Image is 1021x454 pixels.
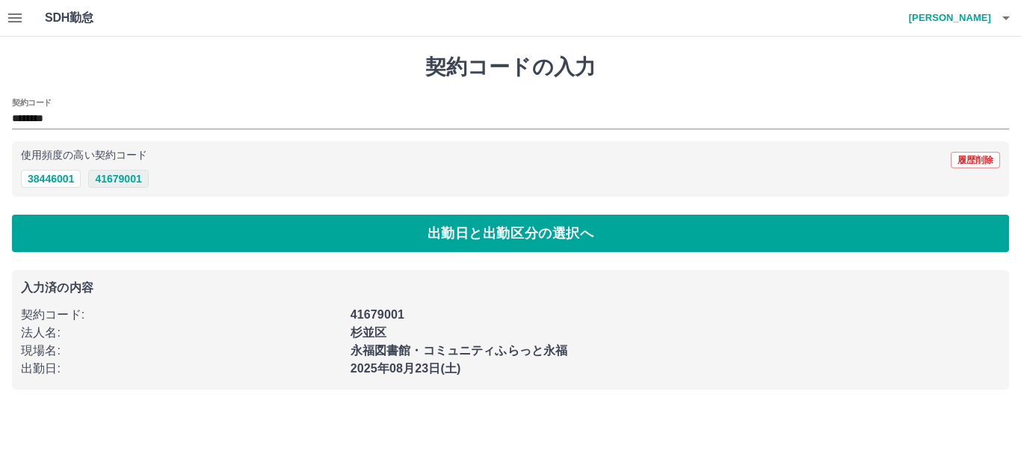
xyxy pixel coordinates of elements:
[951,152,1000,168] button: 履歴削除
[21,150,147,161] p: 使用頻度の高い契約コード
[21,342,342,360] p: 現場名 :
[21,324,342,342] p: 法人名 :
[88,170,148,188] button: 41679001
[12,215,1009,252] button: 出勤日と出勤区分の選択へ
[12,55,1009,80] h1: 契約コードの入力
[351,326,386,339] b: 杉並区
[351,308,404,321] b: 41679001
[21,306,342,324] p: 契約コード :
[12,96,52,108] h2: 契約コード
[21,170,81,188] button: 38446001
[21,282,1000,294] p: 入力済の内容
[351,362,461,375] b: 2025年08月23日(土)
[351,344,568,357] b: 永福図書館・コミュニティふらっと永福
[21,360,342,378] p: 出勤日 :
